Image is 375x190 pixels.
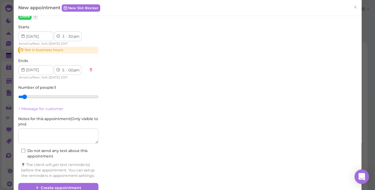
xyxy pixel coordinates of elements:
input: Do not send any text about this appointment [21,149,25,153]
label: Notes for this appointment ( Only visible to you ) [18,116,98,127]
div: The client will get text reminder(s) before the appointment. You can setup the reminders in appoi... [21,162,95,178]
span: America/New_York [19,42,48,46]
div: | | [18,41,86,47]
button: Done [18,13,32,20]
span: America/New_York [19,75,48,79]
label: Starts [18,24,29,30]
span: DST [62,42,68,46]
div: Open Intercom Messenger [354,169,369,184]
label: Ends [18,58,28,64]
label: Do not send any text about this appointment [21,148,95,159]
span: [DATE] [49,75,60,79]
span: [DATE] [49,42,60,46]
span: × [353,3,357,12]
div: | | [18,75,86,80]
a: New Slot Blocker [62,4,100,12]
label: Number of people : [18,85,56,90]
button: × [32,13,38,20]
b: 1 [54,85,56,90]
a: + Message for customer [18,106,63,111]
span: × [34,14,36,19]
div: Not in business hours [18,47,98,53]
span: New appointment [18,5,62,10]
span: DST [62,75,68,79]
